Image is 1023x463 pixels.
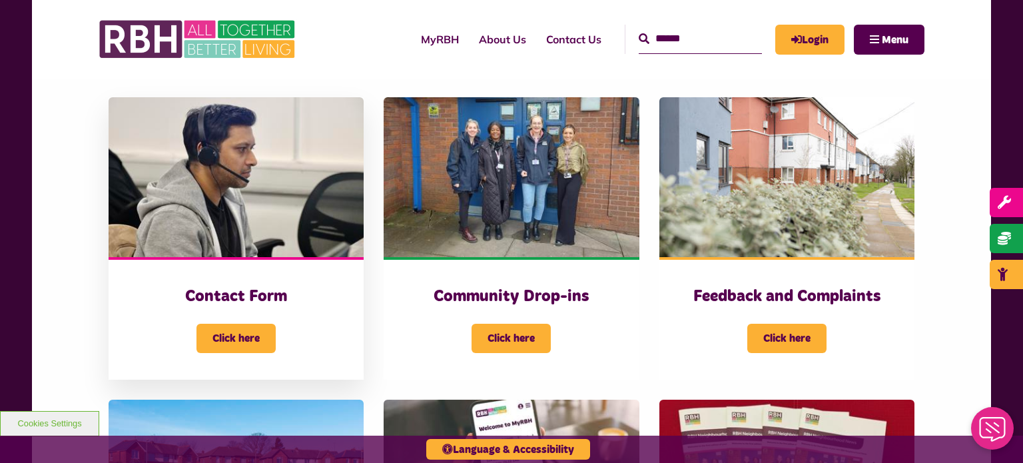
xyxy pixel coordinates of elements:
[135,286,337,307] h3: Contact Form
[686,286,888,307] h3: Feedback and Complaints
[411,21,469,57] a: MyRBH
[854,25,924,55] button: Navigation
[659,97,914,257] img: SAZMEDIA RBH 22FEB24 97
[410,286,612,307] h3: Community Drop-ins
[109,97,364,257] img: Contact Centre February 2024 (4)
[639,25,762,53] input: Search
[659,97,914,380] a: Feedback and Complaints Click here
[536,21,611,57] a: Contact Us
[775,25,845,55] a: MyRBH
[882,35,908,45] span: Menu
[384,97,639,257] img: Heywood Drop In 2024
[963,403,1023,463] iframe: Netcall Web Assistant for live chat
[196,324,276,353] span: Click here
[472,324,551,353] span: Click here
[747,324,827,353] span: Click here
[426,439,590,460] button: Language & Accessibility
[109,97,364,380] a: Contact Form Click here
[384,97,639,380] a: Community Drop-ins Click here
[99,13,298,65] img: RBH
[469,21,536,57] a: About Us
